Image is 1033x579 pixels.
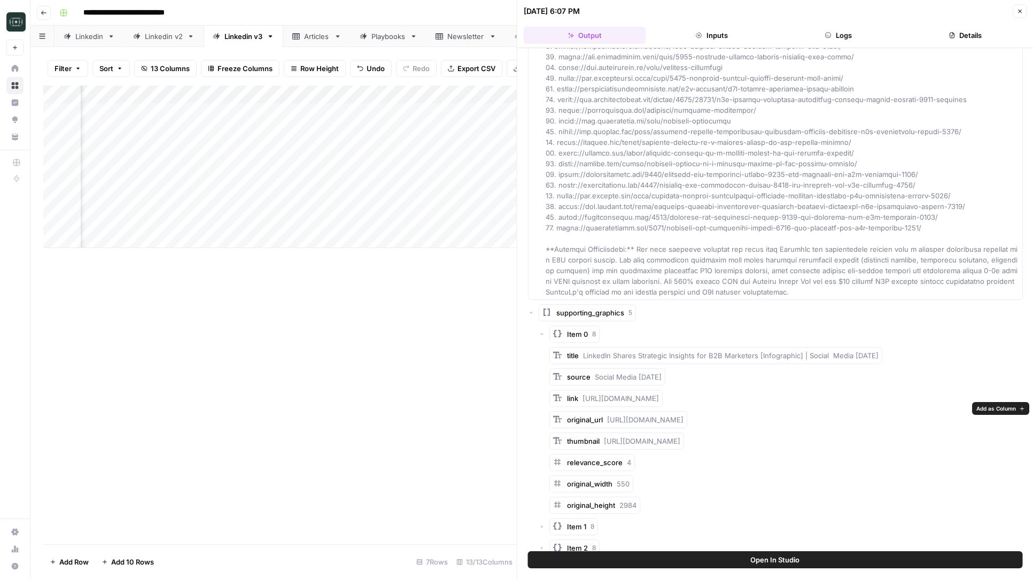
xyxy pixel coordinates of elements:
button: Add Row [43,553,95,570]
button: Undo [350,60,392,77]
span: relevance_score [567,458,623,467]
span: link [567,394,578,403]
span: Item 0 [567,329,588,339]
span: [URL][DOMAIN_NAME] [604,437,680,445]
span: Item 2 [567,543,588,553]
a: Usage [6,541,24,558]
span: Export CSV [457,63,495,74]
button: 13 Columns [134,60,197,77]
a: Browse [6,77,24,94]
span: Filter [55,63,72,74]
button: supporting_graphics5 [539,304,636,321]
span: [URL][DOMAIN_NAME] [582,394,659,403]
button: Export CSV [441,60,502,77]
a: Articles [283,26,351,47]
button: Item 28 [549,539,600,557]
button: Details [904,27,1027,44]
span: Undo [367,63,385,74]
button: Help + Support [6,558,24,575]
div: Linkedin v3 [224,31,262,42]
span: original_width [567,480,612,488]
button: Freeze Columns [201,60,279,77]
span: 5 [628,308,632,318]
span: original_url [567,415,603,424]
button: Logs [777,27,899,44]
a: Playbooks [351,26,426,47]
span: 8 [591,522,594,531]
div: 7 Rows [412,553,452,570]
span: thumbnail [567,437,600,445]
span: title [567,351,579,360]
a: Opportunities [6,111,24,128]
button: Filter [48,60,88,77]
span: Row Height [300,63,339,74]
a: Your Data [6,128,24,145]
span: Add Row [59,557,89,567]
span: Add 10 Rows [111,557,154,567]
span: 8 [592,543,596,553]
img: Catalyst Logo [6,12,26,32]
button: Sort [92,60,130,77]
span: Redo [413,63,430,74]
div: Newsletter [447,31,485,42]
div: Articles [304,31,330,42]
div: [DATE] 6:07 PM [524,6,580,17]
button: Open In Studio [528,551,1023,568]
span: 2984 [619,501,636,509]
a: Insights [6,94,24,111]
div: Linkedin [75,31,103,42]
button: Output [524,27,646,44]
span: LinkedIn Shares Strategic Insights for B2B Marketers [Infographic] | Social Media [DATE] [583,351,879,360]
button: Add 10 Rows [95,553,160,570]
button: Inputs [650,27,773,44]
button: Item 18 [549,518,598,535]
a: Home [6,60,24,77]
span: Open In Studio [750,554,799,565]
button: Row Height [284,60,346,77]
a: Inspo [506,26,566,47]
span: 8 [592,329,596,339]
a: Linkedin v3 [204,26,283,47]
button: Add as Column [972,402,1029,415]
button: Redo [396,60,437,77]
a: Linkedin [55,26,124,47]
div: 13/13 Columns [452,553,517,570]
span: source [567,373,591,381]
button: Item 08 [549,326,600,343]
div: Linkedin v2 [145,31,183,42]
span: Item 1 [567,521,586,532]
span: 550 [617,480,630,488]
span: Social Media [DATE] [595,373,662,381]
span: Freeze Columns [218,63,273,74]
a: Settings [6,523,24,541]
span: 4 [627,458,631,467]
span: Add as Column [976,404,1016,413]
a: Newsletter [426,26,506,47]
a: Linkedin v2 [124,26,204,47]
div: Playbooks [371,31,406,42]
span: 13 Columns [151,63,190,74]
span: Sort [99,63,113,74]
span: supporting_graphics [556,307,624,318]
button: Workspace: Catalyst [6,9,24,35]
span: original_height [567,501,615,509]
span: [URL][DOMAIN_NAME] [607,415,684,424]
